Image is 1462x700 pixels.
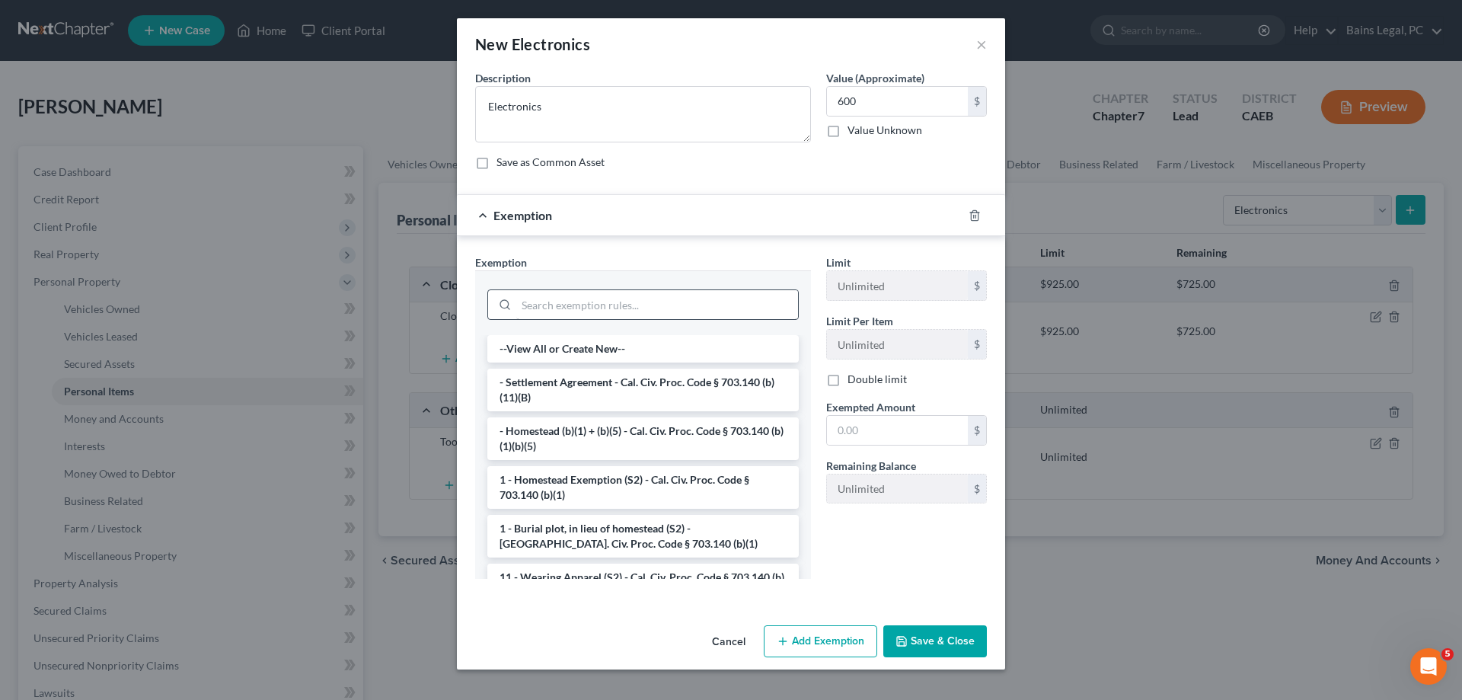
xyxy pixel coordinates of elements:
[487,515,799,558] li: 1 - Burial plot, in lieu of homestead (S2) - [GEOGRAPHIC_DATA]. Civ. Proc. Code § 703.140 (b)(1)
[826,70,924,86] label: Value (Approximate)
[827,271,968,300] input: --
[848,372,907,387] label: Double limit
[826,313,893,329] label: Limit Per Item
[968,330,986,359] div: $
[475,72,531,85] span: Description
[826,256,851,269] span: Limit
[968,416,986,445] div: $
[968,271,986,300] div: $
[883,625,987,657] button: Save & Close
[976,35,987,53] button: ×
[827,87,968,116] input: 0.00
[487,369,799,411] li: - Settlement Agreement - Cal. Civ. Proc. Code § 703.140 (b)(11)(B)
[475,34,590,55] div: New Electronics
[848,123,922,138] label: Value Unknown
[826,458,916,474] label: Remaining Balance
[968,475,986,503] div: $
[764,625,877,657] button: Add Exemption
[700,627,758,657] button: Cancel
[475,256,527,269] span: Exemption
[493,208,552,222] span: Exemption
[487,417,799,460] li: - Homestead (b)(1) + (b)(5) - Cal. Civ. Proc. Code § 703.140 (b)(1)(b)(5)
[968,87,986,116] div: $
[826,401,915,414] span: Exempted Amount
[487,564,799,606] li: 11 - Wearing Apparel (S2) - Cal. Civ. Proc. Code § 703.140 (b)(3)
[1410,648,1447,685] iframe: Intercom live chat
[827,475,968,503] input: --
[487,335,799,363] li: --View All or Create New--
[487,466,799,509] li: 1 - Homestead Exemption (S2) - Cal. Civ. Proc. Code § 703.140 (b)(1)
[516,290,798,319] input: Search exemption rules...
[1441,648,1454,660] span: 5
[827,416,968,445] input: 0.00
[496,155,605,170] label: Save as Common Asset
[827,330,968,359] input: --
